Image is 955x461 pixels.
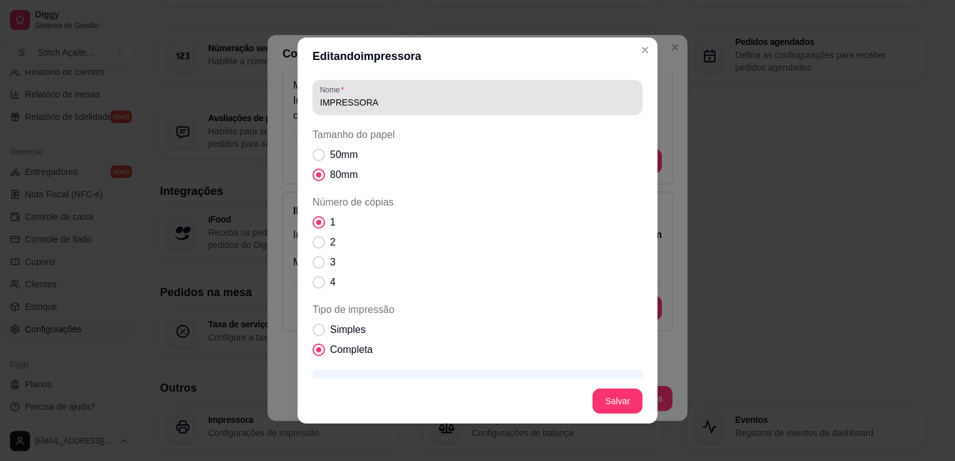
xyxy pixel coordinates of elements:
[312,302,642,357] div: Tipo de impressão
[635,40,655,60] button: Close
[330,342,372,357] span: Completa
[312,127,642,182] div: Tamanho do papel
[330,275,336,290] span: 4
[312,195,642,290] div: Número de cópias
[320,96,635,109] input: Nome
[330,215,336,230] span: 1
[297,37,657,75] header: Editando impressora
[312,195,642,210] span: Número de cópias
[330,255,336,270] span: 3
[312,302,642,317] span: Tipo de impressão
[330,167,357,182] span: 80mm
[330,322,366,337] span: Simples
[320,377,635,392] p: Impressão completa
[330,147,357,162] span: 50mm
[320,84,348,95] label: Nome
[592,389,642,414] button: Salvar
[312,127,642,142] span: Tamanho do papel
[330,235,336,250] span: 2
